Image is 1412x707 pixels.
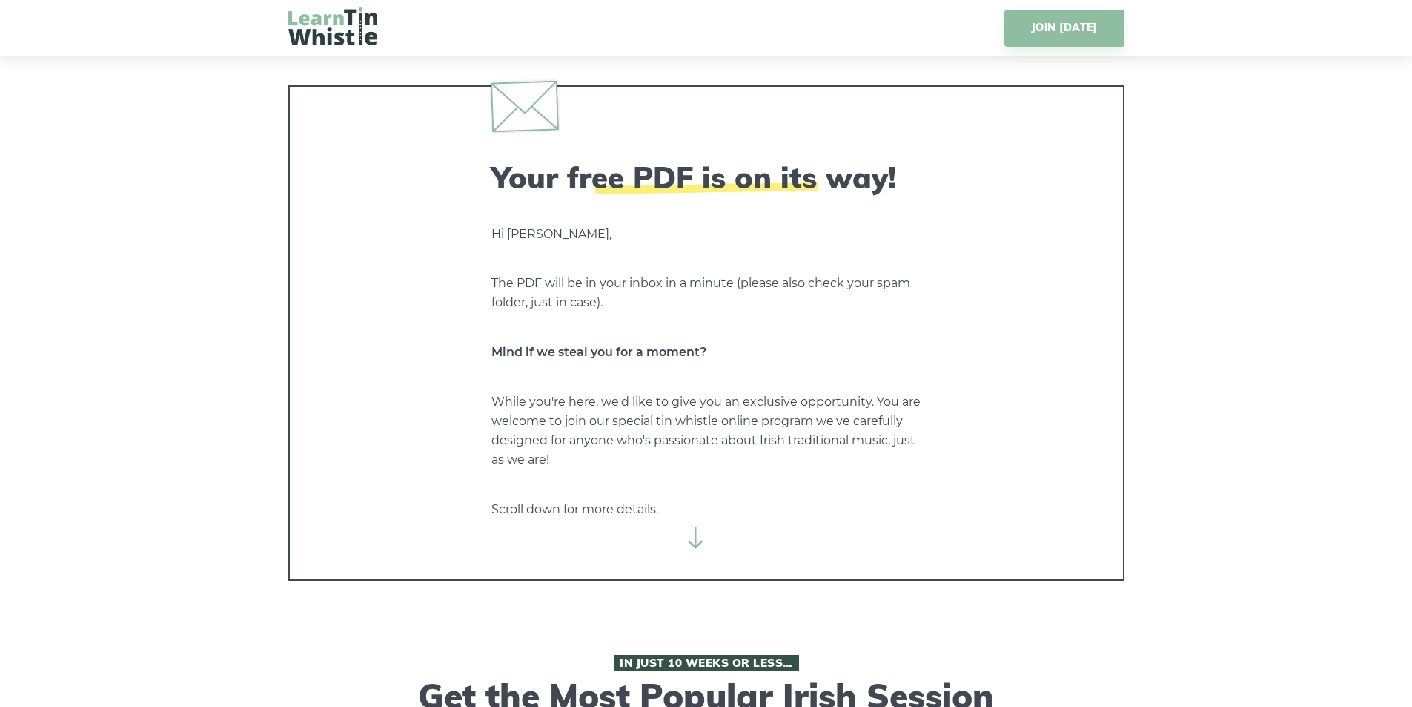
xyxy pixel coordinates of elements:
[490,80,558,132] img: envelope.svg
[1004,10,1124,47] a: JOIN [DATE]
[491,225,921,244] p: Hi [PERSON_NAME],
[491,160,921,195] h2: Your free PDF is on its way!
[288,7,377,45] img: LearnTinWhistle.com
[491,345,706,359] strong: Mind if we steal you for a moment?
[491,392,921,470] p: While you're here, we'd like to give you an exclusive opportunity. You are welcome to join our sp...
[491,500,921,519] p: Scroll down for more details.
[491,274,921,312] p: The PDF will be in your inbox in a minute (please also check your spam folder, just in case).
[614,655,799,671] span: In Just 10 Weeks or Less…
